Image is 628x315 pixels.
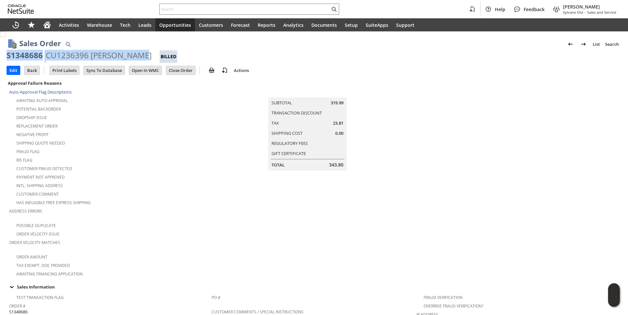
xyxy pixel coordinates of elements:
a: Payment not approved [16,174,65,180]
svg: Search [330,5,338,13]
a: Shipping Cost [271,130,303,136]
a: Customer Comment [16,191,59,197]
a: Home [39,18,55,31]
span: Support [396,22,414,28]
a: Documents [307,18,341,31]
span: Reports [258,22,275,28]
a: Transaction Discount [271,110,322,116]
span: [PERSON_NAME] [563,4,616,10]
a: List [590,39,602,49]
input: Back [25,66,40,75]
div: CU1236396 [PERSON_NAME] [46,50,152,61]
a: Recent Records [8,18,24,31]
a: Search [602,39,621,49]
a: PO # [212,295,220,300]
a: Replacement Order [16,123,58,129]
span: Activities [59,22,79,28]
a: Fraud Verification [424,295,462,300]
a: Order # [9,303,26,309]
input: Sync To Database [84,66,125,75]
a: Warehouse [83,18,116,31]
a: Opportunities [155,18,195,31]
a: Dropship Issue [16,115,47,120]
div: Shortcuts [24,18,39,31]
svg: logo [8,5,34,14]
a: Reports [254,18,279,31]
a: Awaiting Financing Application [16,271,83,277]
iframe: Click here to launch Oracle Guided Learning Help Panel [608,283,620,307]
span: Documents [311,22,337,28]
a: Actions [231,67,252,73]
a: Leads [134,18,155,31]
span: 319.99 [331,100,343,106]
a: Negative Profit [16,132,49,137]
a: RIS flag [16,157,32,163]
span: Warehouse [87,22,112,28]
a: Test Transaction Flag [16,295,64,300]
div: Sales Information [7,283,619,291]
img: print.svg [208,66,216,74]
img: Quick Find [64,40,72,48]
input: Edit [7,66,20,75]
a: Auto-Approval Flag Descriptions [9,89,72,95]
img: Previous [567,40,574,48]
span: Feedback [524,6,545,12]
h1: Sales Order [19,38,61,49]
a: Order Amount [16,254,47,260]
a: Order Velocity Matches [9,240,60,245]
span: 23.81 [333,120,343,126]
a: Potential Backorder [16,106,61,112]
span: Forecast [231,22,250,28]
a: Support [392,18,418,31]
caption: Summary [268,87,347,97]
div: Approval Failure Reasons [7,79,209,87]
a: Tax Exempt. Doc Provided [16,263,70,268]
a: Customers [195,18,227,31]
a: Setup [341,18,362,31]
a: Fraud Flag [16,149,40,154]
span: Opportunities [159,22,191,28]
img: add-record.svg [221,66,229,74]
a: Forecast [227,18,254,31]
input: Open In WMC [129,66,162,75]
span: Sales and Service [587,10,616,15]
a: Customer Comments / Special Instructions [212,309,304,315]
span: Setup [345,22,358,28]
span: Oracle Guided Learning Widget. To move around, please hold and drag [608,295,620,307]
a: Total [271,162,285,168]
input: Print Labels [50,66,79,75]
a: Tech [116,18,134,31]
a: Awaiting Auto-Approval [16,98,68,103]
span: 0.00 [335,130,343,136]
div: Billed [160,50,177,63]
span: S1348686 [9,309,27,315]
span: Leads [138,22,151,28]
a: Activities [55,18,83,31]
a: Address Errors [9,208,42,214]
a: Possible Duplicate [16,223,56,228]
a: Customer Fraud Detected [16,166,72,171]
input: Search [160,5,330,13]
td: Sales Information [7,283,621,291]
a: Analytics [279,18,307,31]
span: SuiteApps [366,22,388,28]
span: Analytics [283,22,304,28]
span: Customers [199,22,223,28]
a: Shipping Quote Needed [16,140,65,146]
a: Order Velocity Issue [16,231,60,237]
svg: Home [43,21,51,29]
input: Close Order [166,66,195,75]
a: Intl. Shipping Address [16,183,63,188]
a: Tax [271,120,279,126]
a: Regulatory Fees [271,140,308,146]
svg: Recent Records [12,21,20,29]
a: Has Ineligible Free Express Shipping [16,200,91,205]
a: Gift Certificate [271,150,306,156]
a: SuiteApps [362,18,392,31]
img: Next [580,40,587,48]
span: Sylvane Old [563,10,583,15]
span: - [584,10,586,15]
a: Override Fraud Verification? [424,303,483,309]
span: Help [495,6,505,12]
span: Tech [120,22,131,28]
